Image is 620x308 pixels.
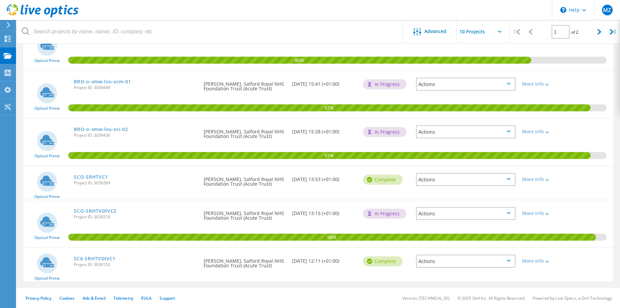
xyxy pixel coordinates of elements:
span: Project ID: 3039269 [74,181,197,185]
div: [PERSON_NAME], Salford Royal NHS Foundation Trust (Acute Trust) [200,119,289,145]
li: Version: [TECHNICAL_ID] [402,295,449,301]
div: In Progress [363,127,406,137]
div: | [606,20,620,44]
div: [PERSON_NAME], Salford Royal NHS Foundation Trust (Acute Trust) [200,71,289,98]
a: BRO-o-vmw-lvu-vcm-01 [74,79,131,84]
span: MZ [603,7,611,13]
li: © 2025 Dell Inc. All Rights Reserved [457,295,525,301]
span: of 2 [571,29,578,35]
div: [DATE] 13:53 (+01:00) [289,166,360,188]
div: Complete [363,256,403,266]
a: Telemetry [114,295,133,301]
span: Optical Prime [34,276,60,280]
span: Advanced [424,29,446,34]
span: Optical Prime [34,106,60,110]
div: Actions [416,173,515,186]
a: SC0-SRHTVDIVC1 [74,256,116,261]
div: More Info [522,211,563,216]
span: Optical Prime [34,59,60,63]
a: Privacy Policy [26,295,51,301]
div: Actions [416,125,515,138]
span: Optical Prime [34,236,60,240]
div: In Progress [363,209,406,219]
span: Project ID: 3039216 [74,215,197,219]
div: More Info [522,129,563,134]
a: SCO-SRHTVC1 [74,175,108,179]
div: [PERSON_NAME], Salford Royal NHS Foundation Trust (Acute Trust) [200,200,289,227]
span: Optical Prime [34,154,60,158]
div: [DATE] 15:28 (+01:00) [289,119,360,141]
span: 97% [68,104,591,110]
span: Optical Prime [34,195,60,199]
div: | [510,20,524,44]
a: Cookies [59,295,75,301]
div: [PERSON_NAME], Salford Royal NHS Foundation Trust (Acute Trust) [200,166,289,193]
div: Complete [363,175,403,185]
div: [DATE] 12:11 (+01:00) [289,248,360,270]
li: Powered by Live Optics, a Dell Technology [533,295,612,301]
div: Actions [416,207,515,220]
input: Search projects by name, owner, ID, company, etc [17,20,403,43]
a: Support [160,295,175,301]
div: Actions [416,78,515,91]
div: In Progress [363,79,406,89]
span: 86% [68,57,531,63]
span: Project ID: 3039449 [74,86,197,90]
div: [DATE] 15:41 (+01:00) [289,71,360,93]
svg: \n [560,7,566,13]
div: Actions [416,255,515,268]
span: Project ID: 3039436 [74,133,197,137]
span: Project ID: 3039152 [74,263,197,267]
a: BRO-o-vmw-lvu-vci-02 [74,127,128,132]
a: SCO-SRHTVDIVC2 [74,209,117,213]
span: 97% [68,152,591,158]
div: More Info [522,177,563,182]
div: [DATE] 13:15 (+01:00) [289,200,360,222]
div: [PERSON_NAME], Salford Royal NHS Foundation Trust (Acute Trust) [200,248,289,275]
span: 98% [68,234,596,240]
a: Ads & Email [83,295,106,301]
div: More Info [522,82,563,86]
a: Live Optics Dashboard [7,14,78,19]
a: EULA [141,295,152,301]
div: More Info [522,259,563,263]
